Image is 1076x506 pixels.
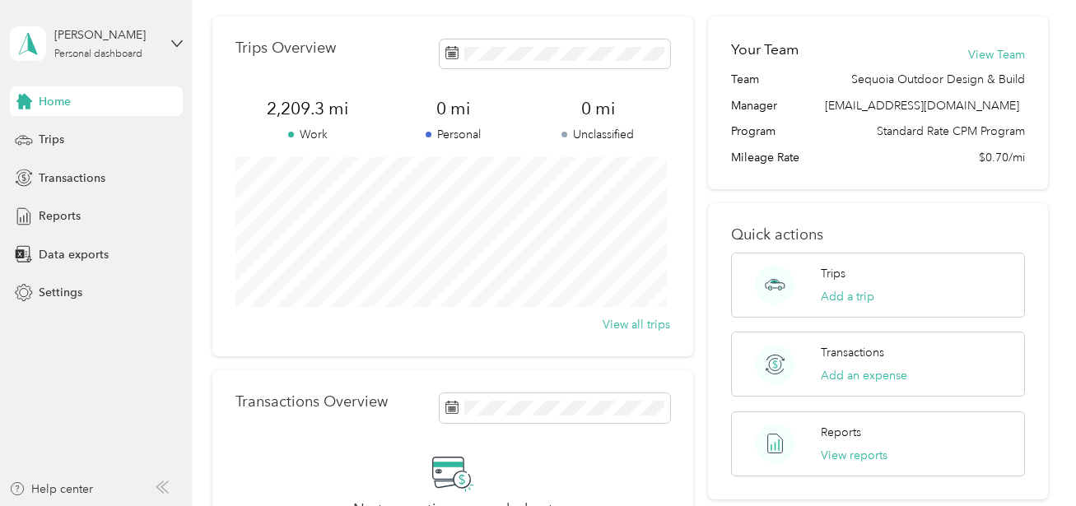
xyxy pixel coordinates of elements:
[54,26,157,44] div: [PERSON_NAME]
[968,46,1025,63] button: View Team
[731,39,799,60] h2: Your Team
[235,393,388,411] p: Transactions Overview
[39,246,109,263] span: Data exports
[731,226,1025,244] p: Quick actions
[731,71,759,88] span: Team
[984,414,1076,506] iframe: Everlance-gr Chat Button Frame
[731,97,777,114] span: Manager
[235,39,336,57] p: Trips Overview
[821,424,861,441] p: Reports
[877,123,1025,140] span: Standard Rate CPM Program
[851,71,1025,88] span: Sequoia Outdoor Design & Build
[821,344,884,361] p: Transactions
[39,207,81,225] span: Reports
[54,49,142,59] div: Personal dashboard
[821,367,907,384] button: Add an expense
[731,123,776,140] span: Program
[821,265,845,282] p: Trips
[821,447,887,464] button: View reports
[39,93,71,110] span: Home
[731,149,799,166] span: Mileage Rate
[39,131,64,148] span: Trips
[380,97,525,120] span: 0 mi
[39,169,105,187] span: Transactions
[9,480,93,498] button: Help center
[825,99,1019,113] span: [EMAIL_ADDRESS][DOMAIN_NAME]
[39,284,82,301] span: Settings
[235,126,380,143] p: Work
[979,149,1025,166] span: $0.70/mi
[380,126,525,143] p: Personal
[235,97,380,120] span: 2,209.3 mi
[821,288,874,305] button: Add a trip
